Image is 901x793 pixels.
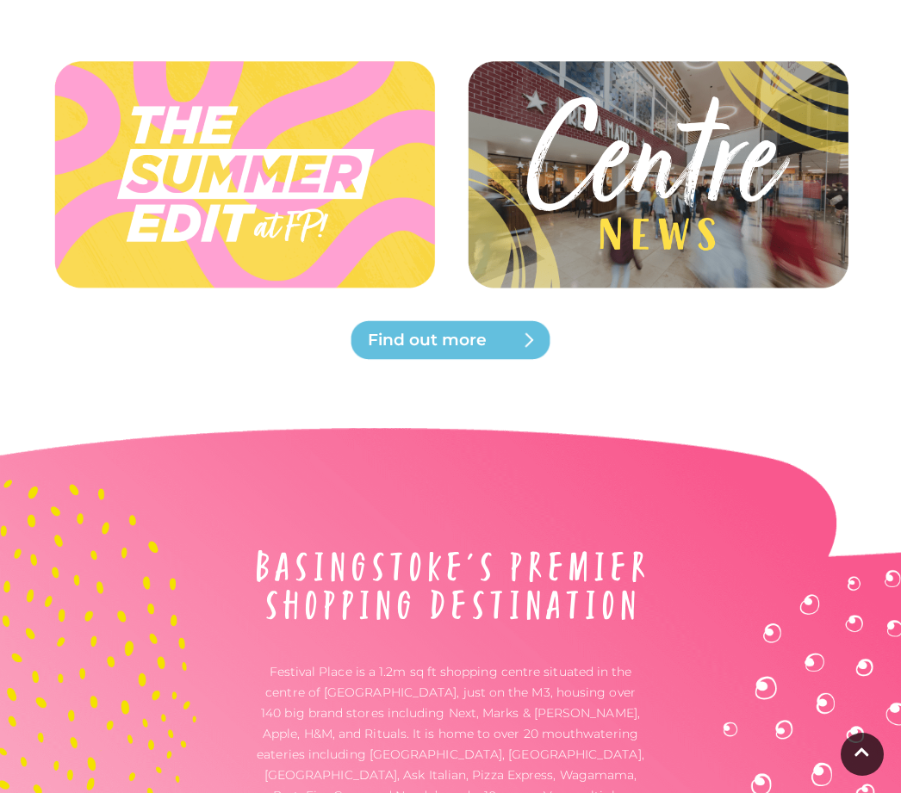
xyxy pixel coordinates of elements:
[50,59,438,292] img: Latest news
[463,87,851,261] img: Latest news
[257,550,644,620] img: About Festival Place
[50,87,438,261] img: Latest news
[463,59,851,292] img: Latest news
[368,328,575,352] span: Find out more
[347,319,554,361] a: Find out more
